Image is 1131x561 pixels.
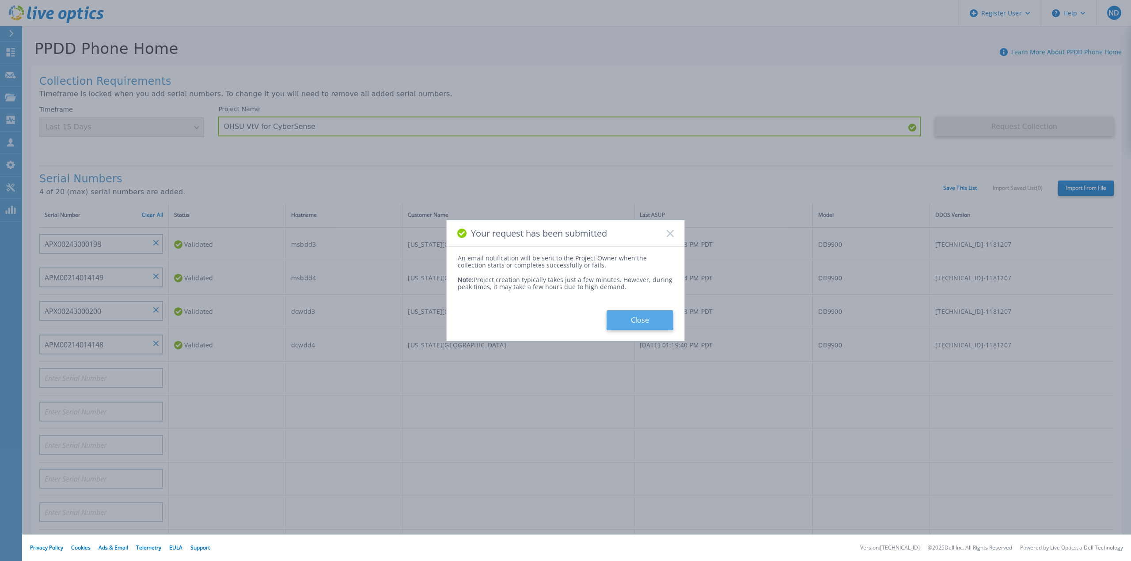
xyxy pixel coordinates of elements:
[458,269,673,290] div: Project creation typically takes just a few minutes. However, during peak times, it may take a fe...
[928,545,1012,551] li: © 2025 Dell Inc. All Rights Reserved
[458,275,474,284] span: Note:
[136,544,161,551] a: Telemetry
[458,255,673,269] div: An email notification will be sent to the Project Owner when the collection starts or completes s...
[190,544,210,551] a: Support
[607,310,673,330] button: Close
[71,544,91,551] a: Cookies
[169,544,182,551] a: EULA
[99,544,128,551] a: Ads & Email
[1020,545,1123,551] li: Powered by Live Optics, a Dell Technology
[471,228,607,238] span: Your request has been submitted
[860,545,920,551] li: Version: [TECHNICAL_ID]
[30,544,63,551] a: Privacy Policy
